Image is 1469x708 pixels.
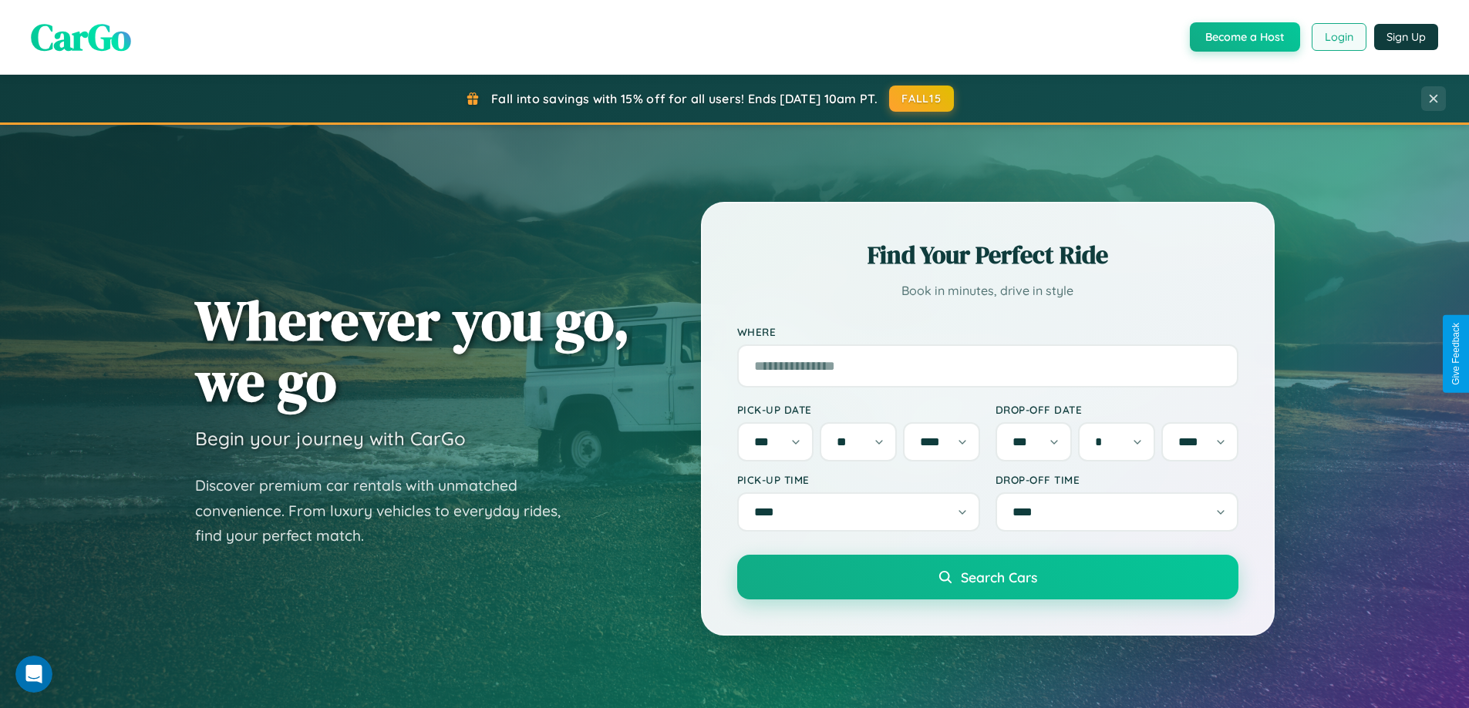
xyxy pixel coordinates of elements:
label: Drop-off Time [996,473,1238,486]
span: Fall into savings with 15% off for all users! Ends [DATE] 10am PT. [491,91,878,106]
button: Sign Up [1374,24,1438,50]
h1: Wherever you go, we go [195,290,630,411]
label: Where [737,325,1238,338]
iframe: Intercom live chat [15,656,52,693]
p: Book in minutes, drive in style [737,280,1238,302]
label: Pick-up Date [737,403,980,416]
p: Discover premium car rentals with unmatched convenience. From luxury vehicles to everyday rides, ... [195,473,581,549]
h3: Begin your journey with CarGo [195,427,466,450]
h2: Find Your Perfect Ride [737,238,1238,272]
button: Become a Host [1190,22,1300,52]
button: FALL15 [889,86,954,112]
button: Search Cars [737,555,1238,599]
span: CarGo [31,12,131,62]
div: Give Feedback [1450,323,1461,385]
label: Pick-up Time [737,473,980,486]
button: Login [1312,23,1366,51]
span: Search Cars [961,569,1037,586]
label: Drop-off Date [996,403,1238,416]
